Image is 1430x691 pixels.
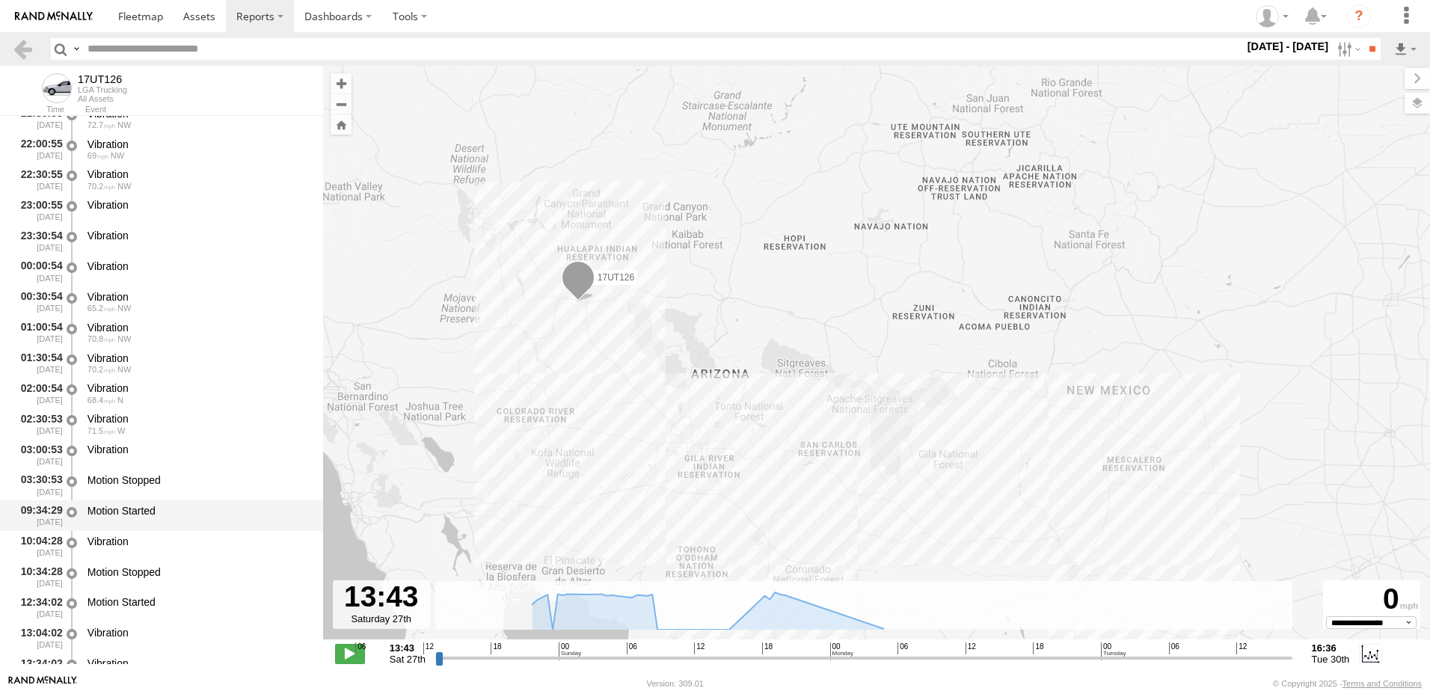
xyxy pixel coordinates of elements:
span: Heading: 305 [117,182,131,191]
a: Terms and Conditions [1342,679,1422,688]
span: Heading: 303 [117,334,131,343]
label: Search Query [70,38,82,60]
div: 02:00:54 [DATE] [12,380,64,408]
strong: 16:36 [1312,642,1350,654]
span: 70.8 [88,334,115,343]
span: 12 [423,642,434,654]
span: 17UT126 [598,272,634,283]
span: 70.2 [88,182,115,191]
div: Event [85,106,323,114]
div: Vibration [88,535,309,548]
div: LGA Trucking [78,85,127,94]
div: Vibration [88,381,309,395]
div: © Copyright 2025 - [1273,679,1422,688]
div: Vibration [88,412,309,426]
button: Zoom Home [331,114,352,135]
div: Vibration [88,657,309,670]
div: All Assets [78,94,127,103]
span: Heading: 359 [117,396,123,405]
label: [DATE] - [DATE] [1245,38,1332,55]
div: 01:30:54 [DATE] [12,349,64,377]
span: 06 [897,642,908,654]
span: 71.5 [88,426,115,435]
div: 22:30:55 [DATE] [12,166,64,194]
div: 23:30:54 [DATE] [12,227,64,254]
span: 68.4 [88,396,115,405]
span: 00 [559,642,581,660]
span: 06 [355,642,366,654]
div: 13:04:02 [DATE] [12,624,64,652]
div: 10:04:28 [DATE] [12,532,64,560]
span: 18 [1033,642,1043,654]
div: Vibration [88,198,309,212]
span: 65.2 [88,304,115,313]
div: Vibration [88,168,309,181]
div: Vibration [88,443,309,456]
i: ? [1347,4,1371,28]
div: 03:30:53 [DATE] [12,471,64,499]
span: 12 [1236,642,1247,654]
span: 06 [1169,642,1179,654]
div: Motion Stopped [88,473,309,487]
div: Vibration [88,259,309,273]
div: 10:34:28 [DATE] [12,563,64,591]
div: 00:30:54 [DATE] [12,288,64,316]
div: 00:00:54 [DATE] [12,257,64,285]
span: 00 [830,642,853,660]
span: Tue 30th Sep 2025 [1312,654,1350,665]
span: 00 [1101,642,1126,660]
strong: 13:43 [390,642,426,654]
img: rand-logo.svg [15,11,93,22]
div: 21:30:55 [DATE] [12,105,64,132]
div: 12:34:02 [DATE] [12,594,64,621]
span: 72.7 [88,120,115,129]
div: Vibration [88,321,309,334]
span: Heading: 306 [117,120,131,129]
div: Joe Romo [1251,5,1294,28]
span: Sat 27th Sep 2025 [390,654,426,665]
label: Play/Stop [335,644,365,663]
div: 17UT126 - View Asset History [78,73,127,85]
div: Motion Started [88,504,309,518]
span: 18 [491,642,501,654]
div: Motion Started [88,595,309,609]
span: 06 [627,642,637,654]
div: Vibration [88,138,309,151]
div: 22:00:55 [DATE] [12,135,64,163]
div: 01:00:54 [DATE] [12,319,64,346]
button: Zoom out [331,93,352,114]
div: Motion Stopped [88,565,309,579]
span: 12 [694,642,705,654]
div: Vibration [88,290,309,304]
span: 18 [762,642,773,654]
div: 13:34:02 [DATE] [12,654,64,682]
label: Search Filter Options [1331,38,1363,60]
span: 70.2 [88,365,115,374]
div: 09:34:29 [DATE] [12,502,64,529]
button: Zoom in [331,73,352,93]
div: 23:00:55 [DATE] [12,197,64,224]
a: Back to previous Page [12,38,34,60]
a: Visit our Website [8,676,77,691]
div: 02:30:53 [DATE] [12,411,64,438]
div: Time [12,106,64,114]
span: Heading: 283 [117,426,125,435]
span: Heading: 337 [117,304,131,313]
div: Version: 309.01 [647,679,704,688]
div: Vibration [88,229,309,242]
div: 0 [1325,583,1418,616]
div: Vibration [88,351,309,365]
div: 03:00:53 [DATE] [12,440,64,468]
span: 12 [966,642,976,654]
span: 69 [88,151,108,160]
label: Export results as... [1393,38,1418,60]
span: Heading: 310 [111,151,124,160]
div: Vibration [88,626,309,639]
span: Heading: 329 [117,365,131,374]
